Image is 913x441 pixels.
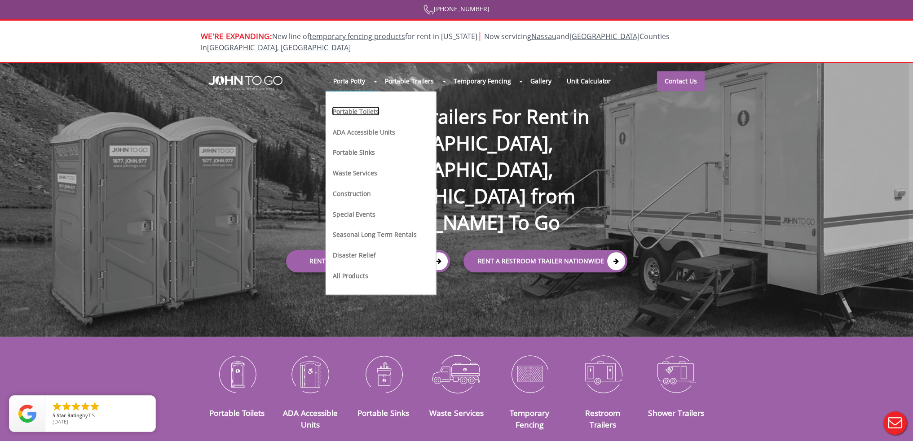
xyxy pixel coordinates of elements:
li:  [52,401,62,412]
span: | [477,30,482,42]
a: Rent a Porta Potty Locally [286,250,450,273]
a: Special Events [332,209,376,218]
a: Shower Trailers [648,407,704,418]
a: temporary fencing products [309,31,405,41]
a: Seasonal Long Term Rentals [332,229,417,239]
a: Portable Trailers [377,71,441,91]
a: Construction [332,188,372,198]
a: rent a RESTROOM TRAILER Nationwide [463,250,627,273]
li:  [80,401,91,412]
a: All Products [332,271,369,280]
li:  [89,401,100,412]
a: Unit Calculator [559,71,619,91]
a: Restroom Trailers [585,407,620,430]
span: Now servicing and Counties in [201,31,670,52]
img: Review Rating [18,405,36,423]
a: [PHONE_NUMBER] [423,4,490,13]
a: Waste Services [332,168,378,177]
a: Portable Sinks [332,147,376,157]
span: T S [88,412,95,419]
button: Live Chat [877,405,913,441]
a: Portable Toilets [332,106,379,116]
img: Waste-Services-icon_N.png [427,350,486,397]
a: [GEOGRAPHIC_DATA] [569,31,640,41]
img: ADA-Accessible-Units-icon_N.png [280,350,340,397]
h1: Bathroom Trailers For Rent in [GEOGRAPHIC_DATA], [GEOGRAPHIC_DATA], [GEOGRAPHIC_DATA] from [PERSO... [277,74,636,236]
img: Shower-Trailers-icon_N.png [646,350,706,397]
a: ADA Accessible Units [283,407,338,430]
img: Temporary-Fencing-cion_N.png [500,350,560,397]
a: Portable Sinks [357,407,409,418]
a: Nassau [531,31,556,41]
img: Portable-Toilets-icon_N.png [207,350,267,397]
a: [GEOGRAPHIC_DATA], [GEOGRAPHIC_DATA] [207,43,351,52]
img: Portable-Sinks-icon_N.png [353,350,413,397]
a: Disaster Relief [332,250,377,259]
img: Restroom-Trailers-icon_N.png [573,350,633,397]
a: Gallery [523,71,559,91]
a: Contact Us [657,71,705,91]
a: Temporary Fencing [446,71,518,91]
a: ADA Accessible Units [332,127,396,136]
span: Star Rating [57,412,82,419]
span: [DATE] [53,418,68,425]
a: Waste Services [429,407,484,418]
span: by [53,413,148,419]
a: Porta Potty [326,71,373,91]
a: Portable Toilets [209,407,265,418]
li:  [61,401,72,412]
li:  [71,401,81,412]
span: New line of for rent in [US_STATE] [201,31,670,52]
a: Temporary Fencing [510,407,549,430]
img: JOHN to go [208,76,282,90]
span: 5 [53,412,55,419]
span: WE'RE EXPANDING: [201,31,272,41]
